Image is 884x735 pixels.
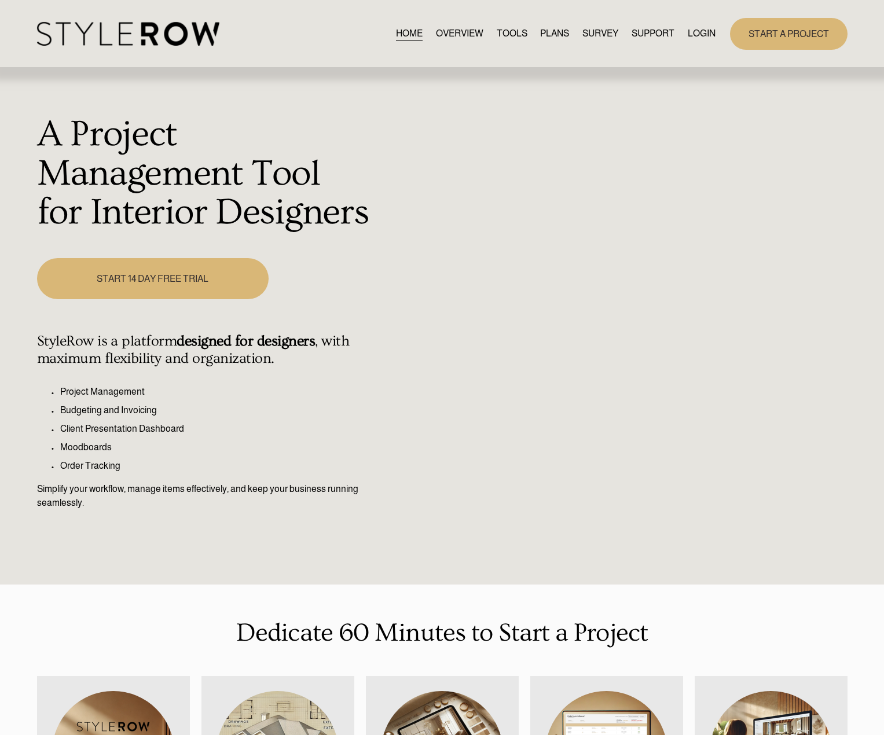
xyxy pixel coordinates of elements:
h1: A Project Management Tool for Interior Designers [37,115,371,233]
a: LOGIN [688,26,716,42]
a: START 14 DAY FREE TRIAL [37,258,269,299]
p: Moodboards [60,440,371,454]
a: HOME [396,26,423,42]
p: Dedicate 60 Minutes to Start a Project [37,613,848,652]
a: START A PROJECT [730,18,848,50]
strong: designed for designers [177,333,315,350]
a: folder dropdown [632,26,674,42]
p: Order Tracking [60,459,371,473]
a: PLANS [540,26,569,42]
a: SURVEY [582,26,618,42]
p: Simplify your workflow, manage items effectively, and keep your business running seamlessly. [37,482,371,510]
p: Budgeting and Invoicing [60,403,371,417]
a: TOOLS [497,26,527,42]
a: OVERVIEW [436,26,483,42]
h4: StyleRow is a platform , with maximum flexibility and organization. [37,333,371,367]
p: Client Presentation Dashboard [60,422,371,436]
p: Project Management [60,385,371,399]
span: SUPPORT [632,27,674,41]
img: StyleRow [37,22,219,46]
